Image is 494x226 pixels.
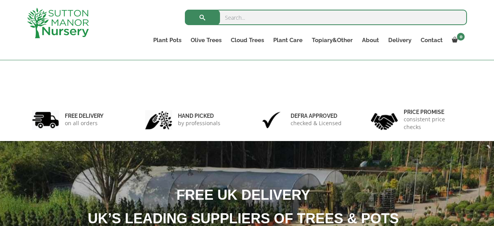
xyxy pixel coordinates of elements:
[447,35,467,46] a: 0
[404,116,462,131] p: consistent price checks
[65,112,103,119] h6: FREE DELIVERY
[457,33,465,41] span: 0
[357,35,384,46] a: About
[185,10,467,25] input: Search...
[226,35,269,46] a: Cloud Trees
[291,112,342,119] h6: Defra approved
[384,35,416,46] a: Delivery
[186,35,226,46] a: Olive Trees
[32,110,59,130] img: 1.jpg
[258,110,285,130] img: 3.jpg
[145,110,172,130] img: 2.jpg
[27,8,89,38] img: logo
[416,35,447,46] a: Contact
[404,109,462,116] h6: Price promise
[178,112,220,119] h6: hand picked
[371,108,398,132] img: 4.jpg
[291,119,342,127] p: checked & Licensed
[269,35,307,46] a: Plant Care
[307,35,357,46] a: Topiary&Other
[178,119,220,127] p: by professionals
[149,35,186,46] a: Plant Pots
[65,119,103,127] p: on all orders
